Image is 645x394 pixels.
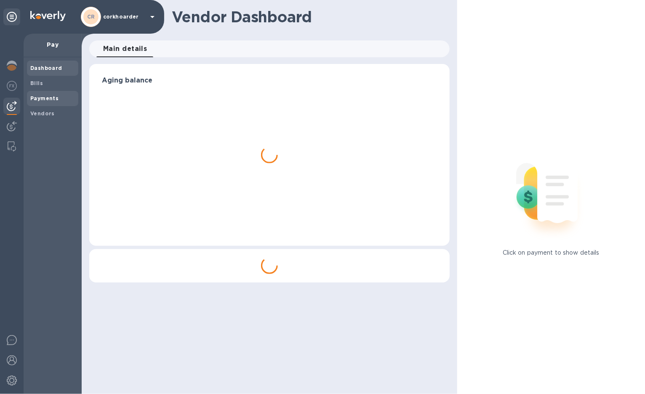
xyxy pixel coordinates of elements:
[30,11,66,21] img: Logo
[30,110,55,117] b: Vendors
[7,81,17,91] img: Foreign exchange
[30,40,75,49] p: Pay
[30,80,43,86] b: Bills
[172,8,444,26] h1: Vendor Dashboard
[103,14,145,20] p: corkhoarder
[103,43,147,55] span: Main details
[102,77,437,85] h3: Aging balance
[30,95,59,101] b: Payments
[3,8,20,25] div: Unpin categories
[503,248,600,257] p: Click on payment to show details
[87,13,95,20] b: CR
[30,65,62,71] b: Dashboard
